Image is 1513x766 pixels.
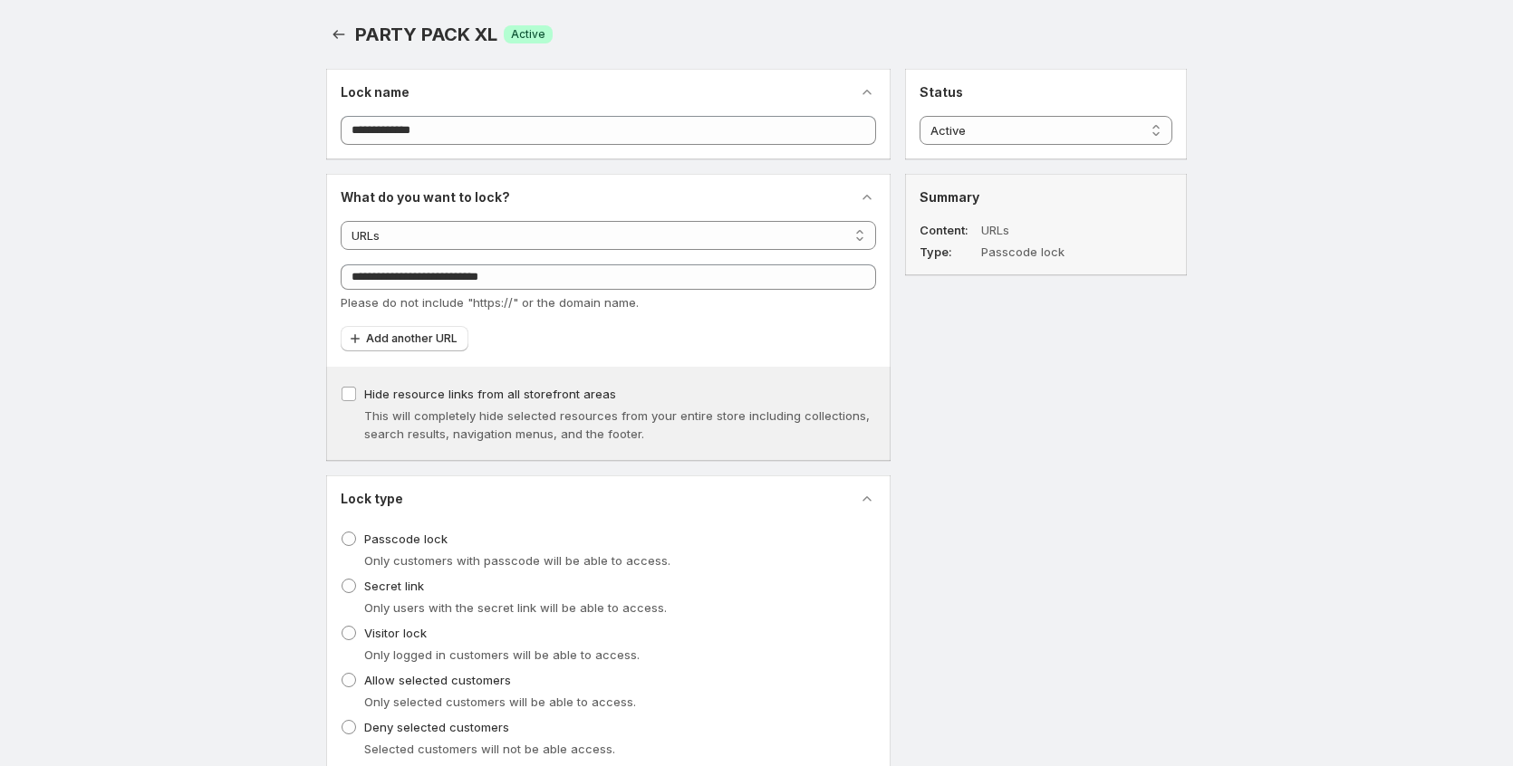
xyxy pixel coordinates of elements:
[981,221,1121,239] dd: URLs
[364,694,636,709] span: Only selected customers will be able to access.
[364,626,427,640] span: Visitor lock
[364,742,615,756] span: Selected customers will not be able access.
[364,531,448,546] span: Passcode lock
[341,326,468,351] button: Add another URL
[920,188,1172,206] h2: Summary
[511,27,545,42] span: Active
[920,83,1172,101] h2: Status
[364,579,424,593] span: Secret link
[364,720,509,734] span: Deny selected customers
[341,295,639,310] span: Please do not include "https://" or the domain name.
[920,243,978,261] dt: Type:
[366,331,458,346] span: Add another URL
[364,387,616,401] span: Hide resource links from all storefront areas
[364,408,870,441] span: This will completely hide selected resources from your entire store including collections, search...
[326,22,352,47] button: Back
[355,24,496,45] span: PARTY PACK XL
[341,83,410,101] h2: Lock name
[981,243,1121,261] dd: Passcode lock
[920,221,978,239] dt: Content:
[364,673,511,687] span: Allow selected customers
[341,490,403,508] h2: Lock type
[364,553,670,568] span: Only customers with passcode will be able to access.
[364,647,640,662] span: Only logged in customers will be able to access.
[364,600,667,615] span: Only users with the secret link will be able to access.
[341,188,510,206] h2: What do you want to lock?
